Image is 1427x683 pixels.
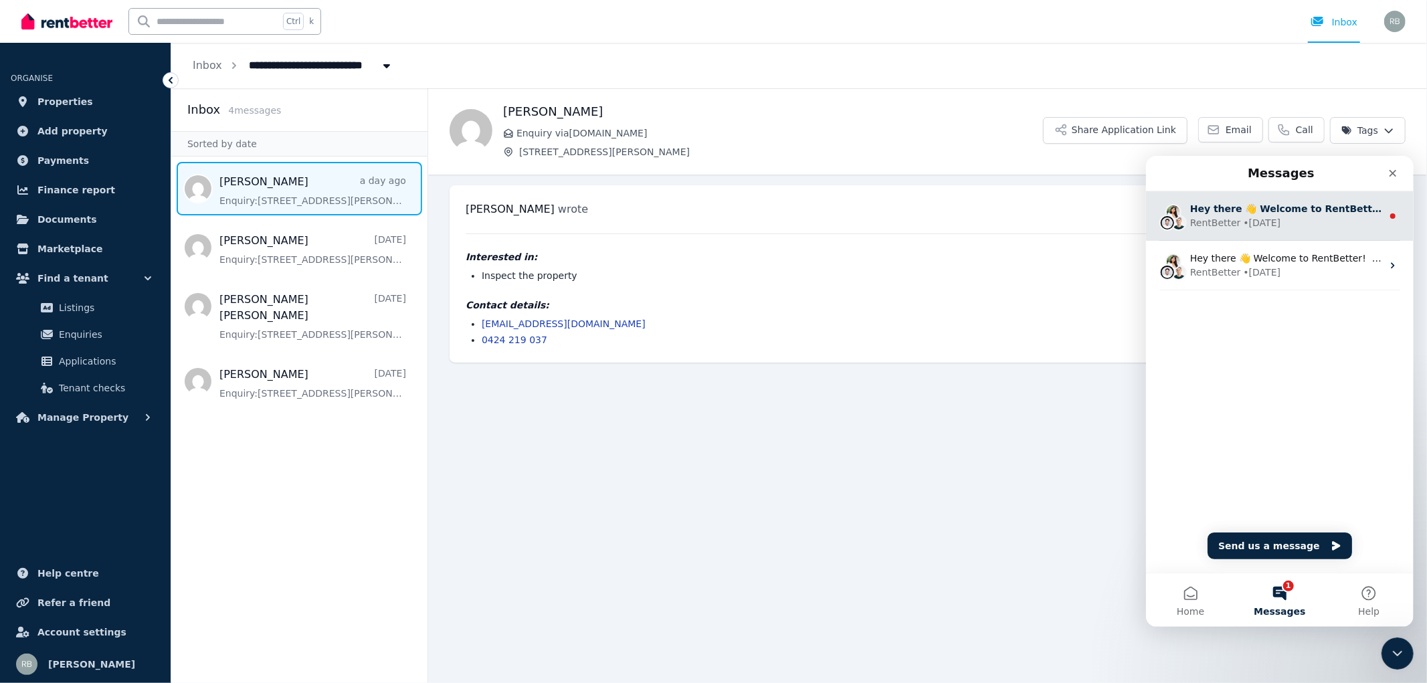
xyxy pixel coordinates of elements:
[21,11,112,31] img: RentBetter
[309,16,314,27] span: k
[11,265,160,292] button: Find a tenant
[44,97,800,108] span: Hey there 👋 Welcome to RentBetter! On RentBetter, taking control and managing your property is ea...
[1382,638,1414,670] iframe: Intercom live chat
[89,417,178,471] button: Messages
[171,157,427,413] nav: Message list
[1296,123,1313,136] span: Call
[212,451,233,460] span: Help
[482,334,547,345] a: 0424 219 037
[1341,124,1378,137] span: Tags
[1268,117,1325,142] a: Call
[219,233,406,266] a: [PERSON_NAME][DATE]Enquiry:[STREET_ADDRESS][PERSON_NAME].
[11,118,160,144] a: Add property
[108,451,159,460] span: Messages
[1198,117,1263,142] a: Email
[171,43,415,88] nav: Breadcrumb
[59,353,149,369] span: Applications
[44,110,95,124] div: RentBetter
[44,47,896,58] span: Hey there 👋 Welcome to RentBetter! On RentBetter, taking control and managing your property is ea...
[11,206,160,233] a: Documents
[558,203,588,215] span: wrote
[37,624,126,640] span: Account settings
[283,13,304,30] span: Ctrl
[466,298,1390,312] h4: Contact details:
[193,59,222,72] a: Inbox
[37,211,97,227] span: Documents
[13,108,29,124] img: Earl avatar
[37,182,115,198] span: Finance report
[187,100,220,119] h2: Inbox
[219,367,406,400] a: [PERSON_NAME][DATE]Enquiry:[STREET_ADDRESS][PERSON_NAME].
[11,589,160,616] a: Refer a friend
[59,380,149,396] span: Tenant checks
[450,109,492,152] img: Maddi Frampton
[19,98,35,114] img: Rochelle avatar
[11,74,53,83] span: ORGANISE
[1146,156,1414,627] iframe: Intercom live chat
[516,126,1043,140] span: Enquiry via [DOMAIN_NAME]
[1384,11,1406,32] img: Ravi Beniwal
[16,348,155,375] a: Applications
[98,60,135,74] div: • [DATE]
[11,235,160,262] a: Marketplace
[482,318,646,329] a: [EMAIL_ADDRESS][DOMAIN_NAME]
[11,404,160,431] button: Manage Property
[48,656,135,672] span: [PERSON_NAME]
[179,417,268,471] button: Help
[37,241,102,257] span: Marketplace
[16,321,155,348] a: Enquiries
[519,145,1043,159] span: [STREET_ADDRESS][PERSON_NAME]
[11,560,160,587] a: Help centre
[25,108,41,124] img: Jeremy avatar
[37,565,99,581] span: Help centre
[228,105,281,116] span: 4 message s
[466,250,1390,264] h4: Interested in:
[171,131,427,157] div: Sorted by date
[37,94,93,110] span: Properties
[1330,117,1406,144] button: Tags
[44,60,95,74] div: RentBetter
[1311,15,1357,29] div: Inbox
[16,654,37,675] img: Ravi Beniwal
[59,326,149,343] span: Enquiries
[11,619,160,646] a: Account settings
[11,177,160,203] a: Finance report
[31,451,58,460] span: Home
[219,174,406,207] a: [PERSON_NAME]a day agoEnquiry:[STREET_ADDRESS][PERSON_NAME].
[11,88,160,115] a: Properties
[37,595,110,611] span: Refer a friend
[37,270,108,286] span: Find a tenant
[37,123,108,139] span: Add property
[1043,117,1187,144] button: Share Application Link
[98,110,135,124] div: • [DATE]
[482,269,1390,282] li: Inspect the property
[16,375,155,401] a: Tenant checks
[62,377,206,403] button: Send us a message
[11,147,160,174] a: Payments
[37,153,89,169] span: Payments
[1226,123,1252,136] span: Email
[16,294,155,321] a: Listings
[466,203,555,215] span: [PERSON_NAME]
[37,409,128,425] span: Manage Property
[219,292,406,341] a: [PERSON_NAME] [PERSON_NAME][DATE]Enquiry:[STREET_ADDRESS][PERSON_NAME].
[503,102,1043,121] h1: [PERSON_NAME]
[59,300,149,316] span: Listings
